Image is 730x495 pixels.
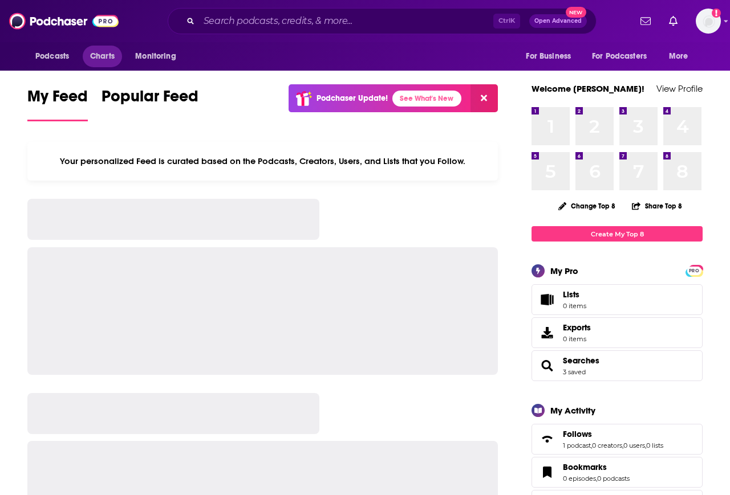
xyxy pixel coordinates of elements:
button: open menu [661,46,703,67]
button: open menu [518,46,585,67]
a: 3 saved [563,368,586,376]
a: Show notifications dropdown [636,11,655,31]
span: Bookmarks [532,457,703,488]
button: open menu [27,46,84,67]
span: New [566,7,586,18]
span: For Podcasters [592,48,647,64]
button: Show profile menu [696,9,721,34]
span: Searches [532,350,703,381]
span: PRO [687,267,701,275]
button: Open AdvancedNew [529,14,587,28]
a: Searches [536,358,558,374]
span: Monitoring [135,48,176,64]
a: Show notifications dropdown [664,11,682,31]
span: For Business [526,48,571,64]
span: Charts [90,48,115,64]
span: , [591,441,592,449]
a: 0 lists [646,441,663,449]
span: My Feed [27,87,88,113]
span: Lists [563,289,579,300]
a: Popular Feed [102,87,198,121]
a: Lists [532,284,703,315]
a: Bookmarks [536,464,558,480]
a: See What's New [392,91,461,107]
span: , [645,441,646,449]
span: Logged in as evankrask [696,9,721,34]
a: 0 users [623,441,645,449]
span: Follows [563,429,592,439]
a: View Profile [656,83,703,94]
span: Follows [532,424,703,455]
img: Podchaser - Follow, Share and Rate Podcasts [9,10,119,32]
span: Exports [563,322,591,333]
span: Lists [563,289,586,300]
a: 0 episodes [563,474,596,482]
button: Change Top 8 [551,199,622,213]
span: Popular Feed [102,87,198,113]
div: My Activity [550,405,595,416]
span: Bookmarks [563,462,607,472]
span: Lists [536,292,558,308]
p: Podchaser Update! [317,93,388,103]
input: Search podcasts, credits, & more... [199,12,493,30]
a: Bookmarks [563,462,630,472]
svg: Add a profile image [712,9,721,18]
span: Ctrl K [493,14,520,28]
a: 0 creators [592,441,622,449]
a: Charts [83,46,121,67]
button: open menu [127,46,190,67]
a: Exports [532,317,703,348]
span: Podcasts [35,48,69,64]
span: More [669,48,688,64]
span: Open Advanced [534,18,582,24]
span: , [622,441,623,449]
span: 0 items [563,335,591,343]
a: PRO [687,266,701,275]
a: Welcome [PERSON_NAME]! [532,83,644,94]
a: 1 podcast [563,441,591,449]
span: 0 items [563,302,586,310]
button: Share Top 8 [631,195,683,217]
a: Follows [536,431,558,447]
div: Your personalized Feed is curated based on the Podcasts, Creators, Users, and Lists that you Follow. [27,142,498,181]
img: User Profile [696,9,721,34]
a: My Feed [27,87,88,121]
span: , [596,474,597,482]
div: Search podcasts, credits, & more... [168,8,597,34]
div: My Pro [550,265,578,276]
a: Follows [563,429,663,439]
button: open menu [585,46,663,67]
span: Exports [536,325,558,341]
a: Create My Top 8 [532,226,703,242]
a: 0 podcasts [597,474,630,482]
a: Searches [563,355,599,366]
